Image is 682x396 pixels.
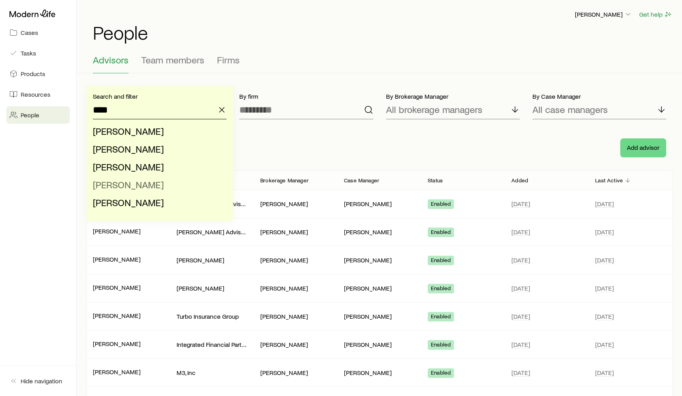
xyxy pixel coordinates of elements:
[93,255,140,264] div: [PERSON_NAME]
[595,200,614,208] span: [DATE]
[344,369,415,377] p: [PERSON_NAME]
[217,54,240,65] span: Firms
[93,176,222,194] li: Rich Loeffler
[21,377,62,385] span: Hide navigation
[595,369,614,377] span: [DATE]
[21,49,36,57] span: Tasks
[93,92,227,100] p: Search and filter
[21,111,39,119] span: People
[431,229,451,237] span: Enabled
[260,341,331,348] p: [PERSON_NAME]
[511,228,530,236] span: [DATE]
[93,143,164,155] span: [PERSON_NAME]
[344,256,415,264] p: [PERSON_NAME]
[93,54,129,65] span: Advisors
[428,177,443,184] p: Status
[21,70,45,78] span: Products
[239,92,373,100] p: By firm
[21,29,38,36] span: Cases
[177,284,224,293] div: [PERSON_NAME]
[21,90,50,98] span: Resources
[511,369,530,377] span: [DATE]
[595,312,614,320] span: [DATE]
[386,104,482,115] p: All brokerage managers
[6,86,70,103] a: Resources
[93,54,666,73] div: Advisors and team members tabs
[511,256,530,264] span: [DATE]
[6,24,70,41] a: Cases
[93,179,164,190] span: [PERSON_NAME]
[93,140,222,158] li: Mary Butler-Aldrich
[177,369,196,377] div: M3, Inc
[260,200,331,208] p: [PERSON_NAME]
[574,10,632,19] button: [PERSON_NAME]
[260,177,309,184] p: Brokerage Manager
[260,228,331,236] p: [PERSON_NAME]
[260,284,331,292] p: [PERSON_NAME]
[344,312,415,320] p: [PERSON_NAME]
[511,341,530,348] span: [DATE]
[93,368,140,376] div: [PERSON_NAME]
[386,92,520,100] p: By Brokerage Manager
[177,312,239,321] div: Turbo Insurance Group
[344,200,415,208] p: [PERSON_NAME]
[260,312,331,320] p: [PERSON_NAME]
[93,283,140,292] div: [PERSON_NAME]
[93,312,140,320] div: [PERSON_NAME]
[141,54,204,65] span: Team members
[595,284,614,292] span: [DATE]
[93,161,164,172] span: [PERSON_NAME]
[431,285,451,293] span: Enabled
[93,158,222,176] li: Richard Demko
[511,200,530,208] span: [DATE]
[532,104,608,115] p: All case managers
[511,312,530,320] span: [DATE]
[595,256,614,264] span: [DATE]
[344,341,415,348] p: [PERSON_NAME]
[532,92,666,100] p: By Case Manager
[93,194,222,212] li: Richard Coffin
[431,201,451,209] span: Enabled
[431,313,451,321] span: Enabled
[93,122,222,140] li: Richard Bartlett
[595,177,623,184] p: Last Active
[344,177,379,184] p: Case Manager
[511,177,528,184] p: Added
[93,340,140,348] div: [PERSON_NAME]
[595,341,614,348] span: [DATE]
[431,341,451,350] span: Enabled
[6,44,70,62] a: Tasks
[260,256,331,264] p: [PERSON_NAME]
[6,65,70,82] a: Products
[639,10,672,19] button: Get help
[344,284,415,292] p: [PERSON_NAME]
[595,228,614,236] span: [DATE]
[6,106,70,124] a: People
[431,369,451,378] span: Enabled
[177,228,248,236] div: [PERSON_NAME] Advisors
[93,197,164,208] span: [PERSON_NAME]
[260,369,331,377] p: [PERSON_NAME]
[93,23,672,42] h1: People
[177,341,248,349] div: Integrated Financial Partners
[620,138,666,157] button: Add advisor
[575,10,632,18] p: [PERSON_NAME]
[431,257,451,265] span: Enabled
[93,125,164,137] span: [PERSON_NAME]
[177,256,224,264] div: [PERSON_NAME]
[93,227,140,235] div: [PERSON_NAME]
[344,228,415,236] p: [PERSON_NAME]
[6,372,70,390] button: Hide navigation
[511,284,530,292] span: [DATE]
